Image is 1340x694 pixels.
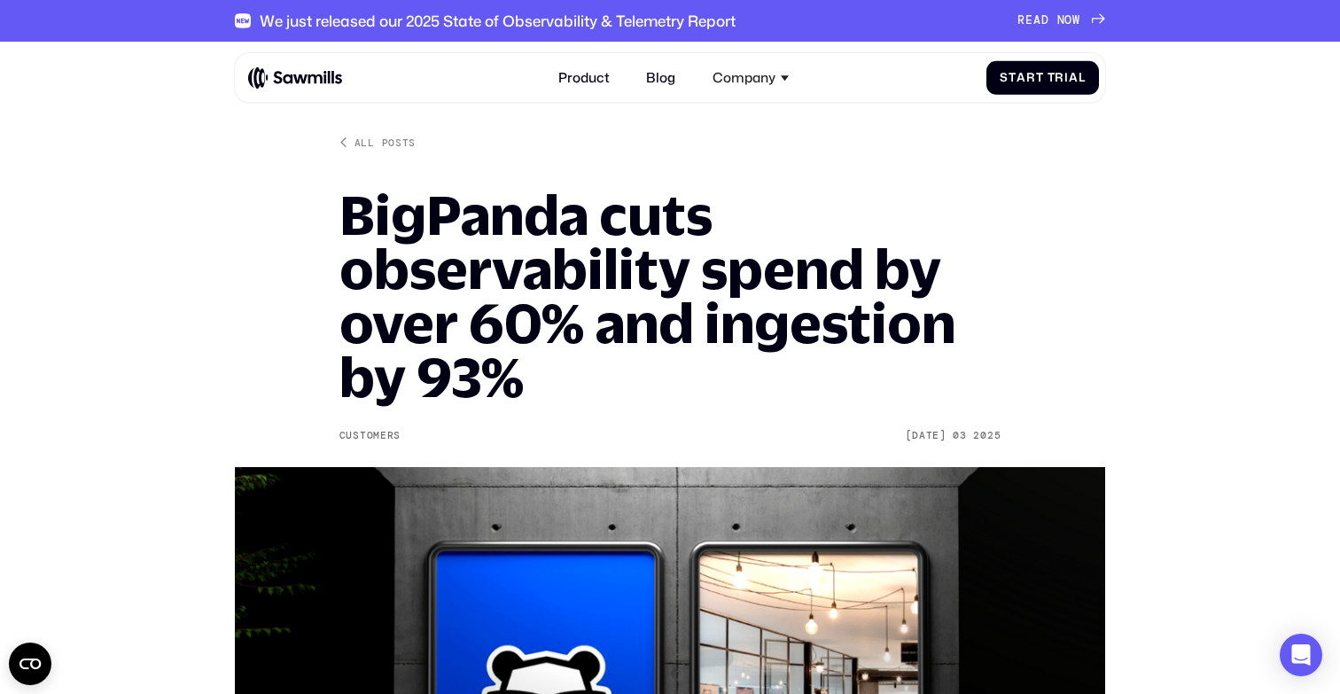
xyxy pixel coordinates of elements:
[1026,71,1036,85] span: r
[1057,13,1065,27] span: N
[354,136,416,149] div: All posts
[1009,71,1017,85] span: t
[1064,13,1072,27] span: O
[1041,13,1049,27] span: D
[636,60,686,97] a: Blog
[339,430,401,442] div: Customers
[1069,71,1079,85] span: a
[9,643,51,685] button: Open CMP widget
[1048,71,1056,85] span: T
[260,12,736,29] div: We just released our 2025 State of Observability & Telemetry Report
[1079,71,1086,85] span: l
[973,430,1001,442] div: 2025
[1000,71,1009,85] span: S
[986,61,1099,96] a: StartTrial
[339,188,1001,405] h1: BigPanda cuts observability spend by over 60% and ingestion by 93%
[1072,13,1080,27] span: W
[953,430,966,442] div: 03
[549,60,620,97] a: Product
[703,60,799,97] div: Company
[1017,71,1026,85] span: a
[713,70,775,86] div: Company
[1280,634,1322,676] div: Open Intercom Messenger
[1033,13,1041,27] span: A
[1055,71,1064,85] span: r
[1036,71,1044,85] span: t
[1064,71,1069,85] span: i
[339,136,416,149] a: All posts
[1017,13,1105,27] a: READNOW
[1025,13,1033,27] span: E
[906,430,947,442] div: [DATE]
[1017,13,1025,27] span: R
